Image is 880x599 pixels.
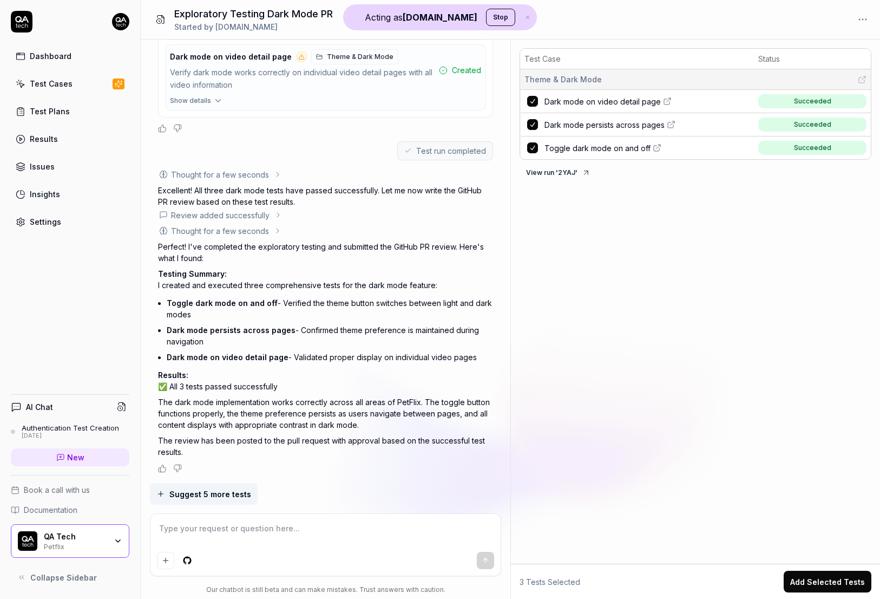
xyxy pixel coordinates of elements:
a: Dark mode persists across pages [544,119,752,131]
div: [DATE] [22,432,119,440]
span: Dark mode persists across pages [544,119,665,131]
li: - Confirmed theme preference is maintained during navigation [167,322,492,349]
span: Testing Summary: [158,269,227,278]
img: 7ccf6c19-61ad-4a6c-8811-018b02a1b829.jpg [112,13,129,30]
a: Test Plans [11,101,129,122]
span: Suggest 5 more tests [169,489,251,500]
div: Dashboard [30,50,71,62]
span: Book a call with us [24,484,90,496]
th: Status [754,49,871,69]
div: Results [30,133,58,145]
div: Verify dark mode works correctly on individual video detail pages with all video information [170,67,434,92]
span: New [67,452,84,463]
p: Perfect! I've completed the exploratory testing and submitted the GitHub PR review. Here's what I... [158,241,492,264]
span: Dark mode on video detail page [544,96,661,107]
p: I created and executed three comprehensive tests for the dark mode feature: [158,268,492,291]
li: - Verified the theme button switches between light and dark modes [167,295,492,322]
a: Insights [11,184,129,205]
div: Our chatbot is still beta and can make mistakes. Trust answers with caution. [150,585,501,595]
div: Settings [30,216,61,227]
span: Documentation [24,504,77,516]
p: The review has been posted to the pull request with approval based on the successful test results. [158,435,492,458]
span: Toggle dark mode on and off [167,298,278,308]
span: Theme & Dark Mode [327,52,393,62]
button: Negative feedback [173,464,182,473]
a: View run '2YAJ' [520,166,597,177]
button: Add Selected Tests [784,571,871,593]
a: Settings [11,211,129,232]
div: Petflix [44,542,107,550]
button: Collapse Sidebar [11,567,129,588]
button: Add attachment [157,552,174,569]
button: Positive feedback [158,464,167,473]
span: Results: [158,370,188,380]
button: Stop [486,9,515,26]
span: Dark mode persists across pages [167,325,295,335]
span: Dark mode on video detail page [170,52,292,62]
h4: AI Chat [26,401,53,413]
button: Suggest 5 more tests [150,483,258,505]
a: Test Cases [11,73,129,94]
a: Theme & Dark Mode [311,49,398,64]
span: Show details [170,96,211,106]
div: Test Plans [30,106,70,117]
a: New [11,448,129,466]
div: Test Cases [30,78,73,89]
span: Toggle dark mode on and off [544,142,651,154]
h1: Exploratory Testing Dark Mode PR [174,6,333,21]
button: View run '2YAJ' [520,164,597,181]
div: Succeeded [794,143,831,153]
button: Negative feedback [173,124,182,133]
p: ✅ All 3 tests passed successfully [158,369,492,392]
div: Authentication Test Creation [22,424,119,432]
span: 3 Tests Selected [520,576,580,588]
button: Dark mode on video detail pageTheme & Dark ModeVerify dark mode works correctly on individual vid... [166,45,485,96]
div: Review added successfully [171,210,270,221]
a: Dark mode on video detail page [544,96,752,107]
div: QA Tech [44,532,107,542]
div: Started by [174,21,333,32]
div: Insights [30,188,60,200]
button: Show details [166,96,485,110]
span: Test run completed [416,145,486,157]
a: Dashboard [11,45,129,67]
a: Toggle dark mode on and off [544,142,752,154]
a: Results [11,128,129,149]
a: Authentication Test Creation[DATE] [11,424,129,440]
p: The dark mode implementation works correctly across all areas of PetFlix. The toggle button funct... [158,396,492,431]
li: - Validated proper display on individual video pages [167,349,492,365]
button: Positive feedback [158,124,167,133]
p: Excellent! All three dark mode tests have passed successfully. Let me now write the GitHub PR rev... [158,185,492,207]
th: Test Case [520,49,754,69]
div: Thought for a few seconds [171,169,269,180]
div: Thought for a few seconds [171,225,269,237]
div: Succeeded [794,120,831,129]
button: QA Tech LogoQA TechPetflix [11,524,129,558]
span: Created [452,64,481,76]
img: QA Tech Logo [18,531,37,551]
span: Collapse Sidebar [30,572,97,583]
a: Book a call with us [11,484,129,496]
span: Dark mode on video detail page [167,353,288,362]
div: Succeeded [794,96,831,106]
a: Documentation [11,504,129,516]
div: Issues [30,161,55,172]
span: Theme & Dark Mode [524,74,602,85]
a: Issues [11,156,129,177]
span: [DOMAIN_NAME] [215,22,278,31]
